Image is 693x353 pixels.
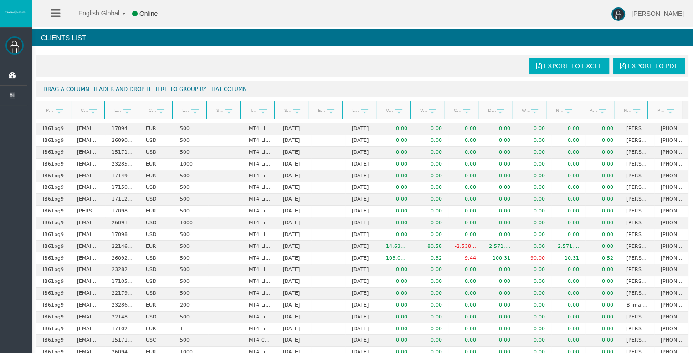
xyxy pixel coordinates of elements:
a: Client [75,104,89,116]
td: 0.00 [414,159,448,171]
td: 0.00 [414,229,448,241]
td: 0.00 [517,170,551,182]
td: MT4 LiveFixedSpreadAccount [242,217,277,229]
td: 0.00 [585,206,620,217]
td: [EMAIL_ADDRESS][DOMAIN_NAME] [71,123,105,135]
td: 0.00 [414,288,448,300]
td: 0.00 [517,288,551,300]
td: 0.00 [517,229,551,241]
td: IB61pg9 [36,206,71,217]
a: Start Date [278,104,293,116]
td: [DATE] [345,241,380,252]
td: 0.00 [551,147,585,159]
td: IB61pg9 [36,229,71,241]
td: 0.00 [448,123,483,135]
td: [PHONE_NUMBER] [654,252,688,264]
td: 0.00 [551,229,585,241]
span: English Global [67,10,119,17]
td: 0.00 [551,206,585,217]
td: 0.00 [517,241,551,252]
td: 0.00 [448,170,483,182]
td: [PHONE_NUMBER] [654,206,688,217]
a: Last trade date [346,104,361,116]
td: [DATE] [277,288,311,300]
td: 0.00 [414,276,448,288]
td: [PERSON_NAME] [620,217,654,229]
td: [DATE] [345,264,380,276]
td: 500 [174,123,208,135]
td: [EMAIL_ADDRESS][DOMAIN_NAME] [71,252,105,264]
td: 500 [174,170,208,182]
td: -9.44 [448,252,483,264]
a: Short Code [210,104,225,116]
td: [EMAIL_ADDRESS][DOMAIN_NAME] [71,170,105,182]
td: [DATE] [345,170,380,182]
td: 10.31 [551,252,585,264]
td: 0.00 [551,217,585,229]
td: 500 [174,147,208,159]
td: 0.00 [414,194,448,206]
td: [PHONE_NUMBER] [654,194,688,206]
td: IB61pg9 [36,170,71,182]
td: IB61pg9 [36,288,71,300]
td: [DATE] [345,147,380,159]
td: [DATE] [277,206,311,217]
td: 100.31 [483,252,517,264]
td: 0.00 [380,206,414,217]
td: 0.00 [380,194,414,206]
td: 0.00 [483,147,517,159]
td: [PHONE_NUMBER] [654,276,688,288]
td: 0.00 [414,264,448,276]
td: MT4 LiveFloatingSpreadAccount [242,300,277,312]
td: 0.00 [414,206,448,217]
td: 0.00 [483,276,517,288]
td: [PERSON_NAME] [620,147,654,159]
td: -90.00 [517,252,551,264]
td: [PHONE_NUMBER] [654,135,688,147]
td: MT4 LiveFloatingSpreadAccount [242,194,277,206]
td: 0.00 [483,135,517,147]
td: [PERSON_NAME] [620,252,654,264]
a: Volume lots [414,104,429,116]
td: EUR [139,170,174,182]
td: IB61pg9 [36,194,71,206]
td: 500 [174,182,208,194]
td: 80.58 [414,241,448,252]
td: 0.00 [483,170,517,182]
td: 17105520 [105,276,139,288]
td: [EMAIL_ADDRESS][DOMAIN_NAME] [71,217,105,229]
td: IB61pg9 [36,135,71,147]
td: 0.00 [380,159,414,171]
td: [DATE] [277,300,311,312]
td: 0.00 [585,241,620,252]
td: 0.00 [585,194,620,206]
td: 2,571.86 [483,241,517,252]
td: [PERSON_NAME] [PERSON_NAME] CHAMBA [620,135,654,147]
td: 0.00 [483,182,517,194]
td: 500 [174,194,208,206]
img: user-image [611,7,625,21]
td: [DATE] [277,241,311,252]
td: 0.00 [414,300,448,312]
td: 23285708 [105,159,139,171]
a: Real equity [584,104,599,116]
td: 0.00 [517,206,551,217]
td: 0.00 [448,229,483,241]
td: 0.00 [585,147,620,159]
td: 0.00 [585,135,620,147]
td: 0.00 [483,194,517,206]
td: [PERSON_NAME] [PERSON_NAME] [620,229,654,241]
td: [DATE] [277,147,311,159]
td: [DATE] [345,288,380,300]
td: 1000 [174,159,208,171]
td: 0.00 [483,159,517,171]
td: [DATE] [345,182,380,194]
td: [DATE] [277,135,311,147]
td: USD [139,252,174,264]
td: 0.00 [517,264,551,276]
td: MT4 LiveFixedSpreadAccount [242,241,277,252]
td: 500 [174,252,208,264]
td: USD [139,194,174,206]
td: 0.00 [517,217,551,229]
td: [DATE] [277,123,311,135]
